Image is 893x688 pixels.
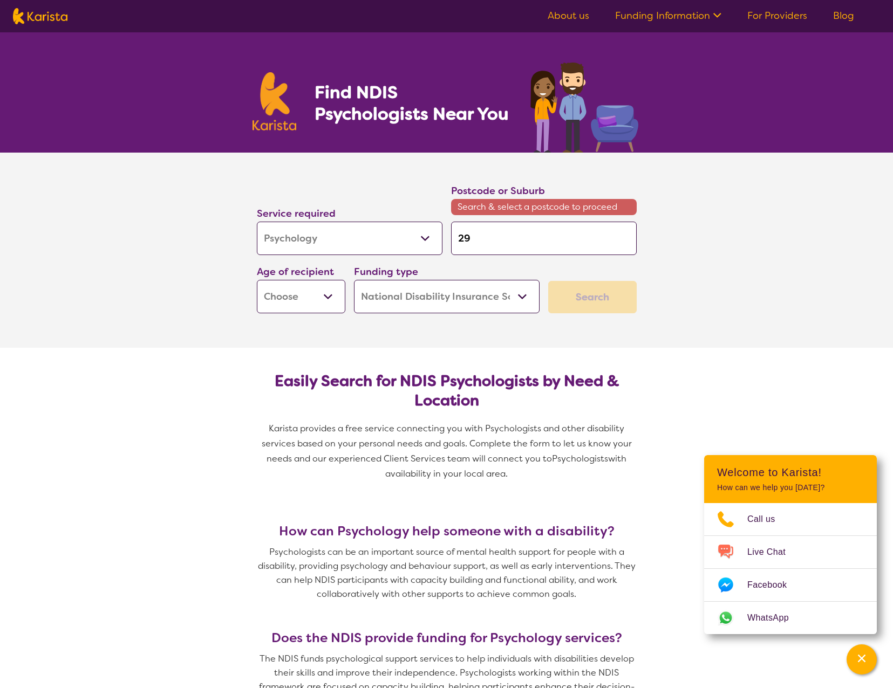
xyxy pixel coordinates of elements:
[13,8,67,24] img: Karista logo
[717,466,864,479] h2: Welcome to Karista!
[552,453,608,464] span: Psychologists
[747,610,802,626] span: WhatsApp
[704,503,877,634] ul: Choose channel
[747,577,800,593] span: Facebook
[257,207,336,220] label: Service required
[747,9,807,22] a: For Providers
[354,265,418,278] label: Funding type
[704,455,877,634] div: Channel Menu
[315,81,514,125] h1: Find NDIS Psychologists Near You
[451,184,545,197] label: Postcode or Suburb
[265,371,628,410] h2: Easily Search for NDIS Psychologists by Need & Location
[451,199,637,215] span: Search & select a postcode to proceed
[747,544,799,560] span: Live Chat
[253,524,641,539] h3: How can Psychology help someone with a disability?
[451,222,637,255] input: Type
[262,423,634,464] span: Karista provides a free service connecting you with Psychologists and other disability services b...
[257,265,334,278] label: Age of recipient
[527,58,641,153] img: psychology
[253,72,297,130] img: Karista logo
[847,644,877,675] button: Channel Menu
[747,511,788,527] span: Call us
[253,630,641,645] h3: Does the NDIS provide funding for Psychology services?
[548,9,589,22] a: About us
[717,483,864,492] p: How can we help you [DATE]?
[253,545,641,601] p: Psychologists can be an important source of mental health support for people with a disability, p...
[615,9,721,22] a: Funding Information
[704,602,877,634] a: Web link opens in a new tab.
[833,9,854,22] a: Blog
